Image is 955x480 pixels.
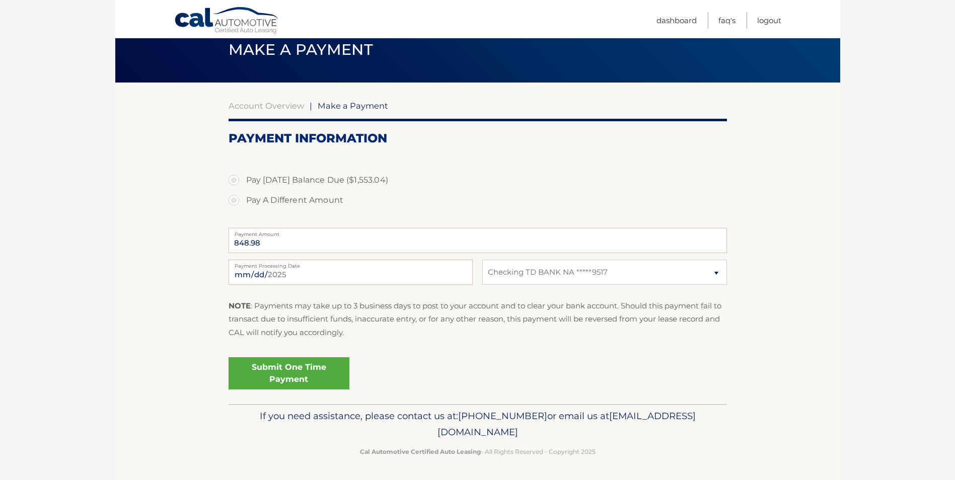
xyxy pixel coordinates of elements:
[437,410,696,438] span: [EMAIL_ADDRESS][DOMAIN_NAME]
[174,7,280,36] a: Cal Automotive
[229,299,727,339] p: : Payments may take up to 3 business days to post to your account and to clear your bank account....
[229,190,727,210] label: Pay A Different Amount
[360,448,481,455] strong: Cal Automotive Certified Auto Leasing
[229,170,727,190] label: Pay [DATE] Balance Due ($1,553.04)
[229,357,349,389] a: Submit One Time Payment
[229,260,473,285] input: Payment Date
[656,12,697,29] a: Dashboard
[229,40,373,59] span: Make a Payment
[718,12,736,29] a: FAQ's
[310,101,312,111] span: |
[229,301,251,310] strong: NOTE
[229,228,727,236] label: Payment Amount
[235,446,720,457] p: - All Rights Reserved - Copyright 2025
[229,260,473,268] label: Payment Processing Date
[229,228,727,253] input: Payment Amount
[458,410,547,422] span: [PHONE_NUMBER]
[229,101,304,111] a: Account Overview
[235,408,720,440] p: If you need assistance, please contact us at: or email us at
[757,12,781,29] a: Logout
[318,101,388,111] span: Make a Payment
[229,131,727,146] h2: Payment Information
